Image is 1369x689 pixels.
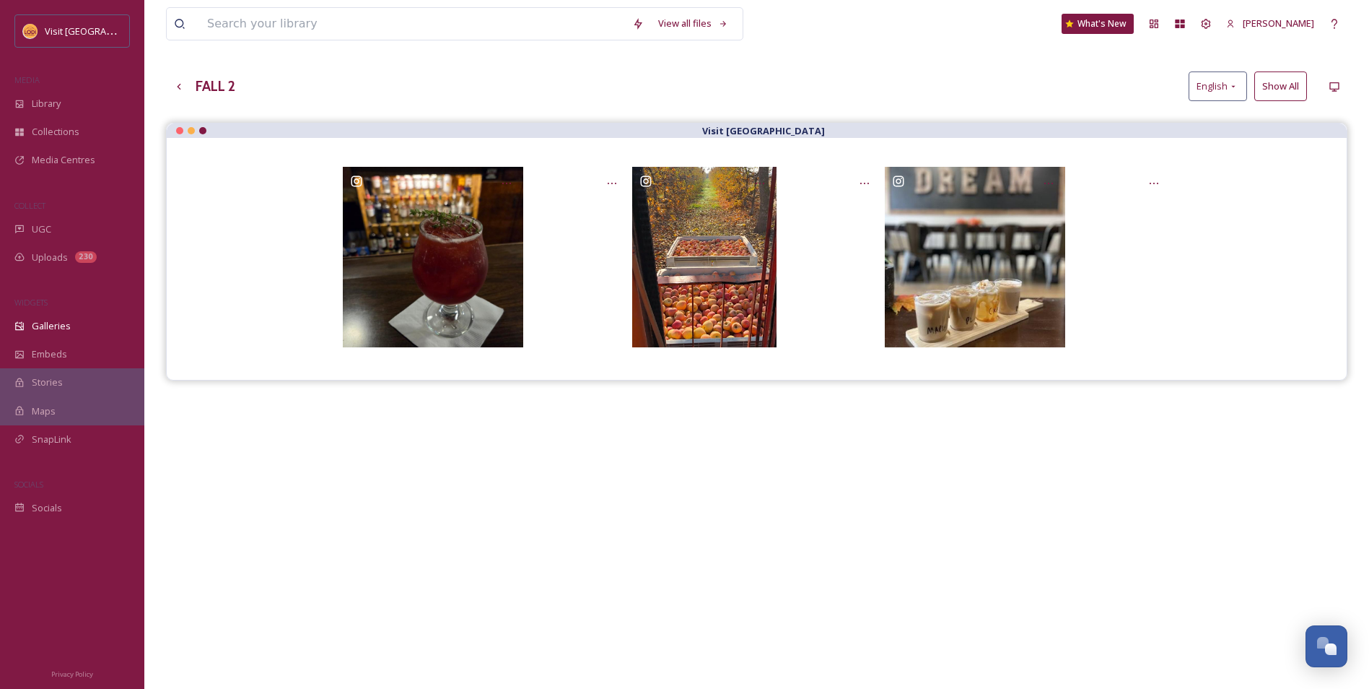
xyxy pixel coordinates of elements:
[1254,71,1307,101] button: Show All
[32,153,95,167] span: Media Centres
[14,74,40,85] span: MEDIA
[51,664,93,682] a: Privacy Policy
[1243,17,1314,30] span: [PERSON_NAME]
[32,319,71,333] span: Galleries
[525,167,630,347] a: Opens media popup. Media description: visitlodi-6050994.mp4.
[75,251,97,263] div: 230
[32,404,56,418] span: Maps
[51,669,93,679] span: Privacy Policy
[702,124,825,137] strong: Visit [GEOGRAPHIC_DATA]
[1305,625,1347,667] button: Open Chat
[23,24,38,38] img: Square%20Social%20Visit%20Lodi.png
[45,24,157,38] span: Visit [GEOGRAPHIC_DATA]
[14,297,48,308] span: WIDGETS
[200,8,625,40] input: Search your library
[196,76,235,97] h3: FALL 2
[32,222,51,236] span: UGC
[1197,79,1228,93] span: English
[32,376,63,389] span: Stories
[32,347,67,361] span: Embeds
[14,200,45,211] span: COLLECT
[1219,9,1321,38] a: [PERSON_NAME]
[778,167,883,347] a: Opens media popup. Media description: visitlodi-6051120.mp4.
[32,251,68,264] span: Uploads
[1062,14,1134,34] a: What's New
[32,501,62,515] span: Socials
[14,479,43,490] span: SOCIALS
[32,97,61,110] span: Library
[651,9,735,38] a: View all files
[1067,167,1173,347] a: Opens media popup. Media description: downtownlodi-6051136.mp4.
[32,433,71,446] span: SnapLink
[341,167,525,347] a: Opens media popup. Media description: knowplace-5746206.jpg.
[630,167,778,347] a: Opens media popup. Media description: elisapples-18066846238836672.jpg.
[883,167,1067,347] a: Opens media popup. Media description: inspirecoffeelodi-6051143.jpg.
[32,125,79,139] span: Collections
